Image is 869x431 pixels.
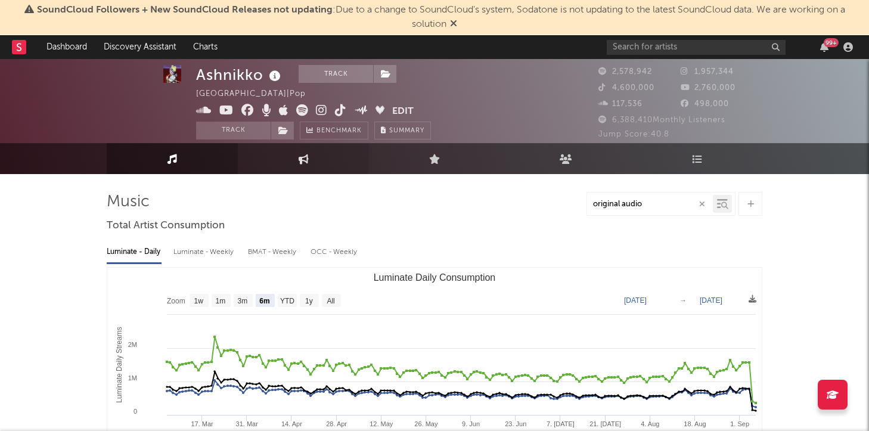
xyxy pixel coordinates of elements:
button: Track [196,122,271,139]
span: Dismiss [450,20,457,29]
text: 28. Apr [326,420,347,427]
span: 2,578,942 [598,68,652,76]
button: Summary [374,122,431,139]
text: Zoom [167,297,185,305]
span: SoundCloud Followers + New SoundCloud Releases not updating [37,5,333,15]
text: 7. [DATE] [547,420,575,427]
text: 17. Mar [191,420,213,427]
button: 99+ [820,42,828,52]
text: 1M [128,374,137,382]
span: 4,600,000 [598,84,654,92]
text: 4. Aug [641,420,659,427]
span: 2,760,000 [681,84,735,92]
text: 0 [134,408,137,415]
div: Ashnikko [196,65,284,85]
text: 9. Jun [462,420,480,427]
text: [DATE] [700,296,722,305]
text: All [327,297,334,305]
span: Benchmark [316,124,362,138]
span: 1,957,344 [681,68,734,76]
button: Edit [392,104,414,119]
text: 14. Apr [281,420,302,427]
text: 31. Mar [236,420,259,427]
span: 6,388,410 Monthly Listeners [598,116,725,124]
div: OCC - Weekly [311,242,358,262]
a: Benchmark [300,122,368,139]
text: 1y [305,297,313,305]
text: 3m [238,297,248,305]
text: 12. May [370,420,393,427]
text: → [679,296,687,305]
text: 6m [259,297,269,305]
text: 1m [216,297,226,305]
div: BMAT - Weekly [248,242,299,262]
text: Luminate Daily Consumption [374,272,496,283]
div: [GEOGRAPHIC_DATA] | Pop [196,87,319,101]
a: Discovery Assistant [95,35,185,59]
div: 99 + [824,38,839,47]
text: 23. Jun [505,420,526,427]
div: Luminate - Weekly [173,242,236,262]
span: Total Artist Consumption [107,219,225,233]
div: Luminate - Daily [107,242,162,262]
a: Dashboard [38,35,95,59]
input: Search for artists [607,40,786,55]
text: 1w [194,297,204,305]
span: 117,536 [598,100,643,108]
text: 26. May [414,420,438,427]
text: 2M [128,341,137,348]
text: 1. Sep [730,420,749,427]
span: 498,000 [681,100,729,108]
text: YTD [280,297,294,305]
text: 21. [DATE] [589,420,621,427]
button: Track [299,65,373,83]
span: Jump Score: 40.8 [598,131,669,138]
text: [DATE] [624,296,647,305]
input: Search by song name or URL [587,200,713,209]
a: Charts [185,35,226,59]
span: : Due to a change to SoundCloud's system, Sodatone is not updating to the latest SoundCloud data.... [37,5,845,29]
span: Summary [389,128,424,134]
text: 18. Aug [684,420,706,427]
text: Luminate Daily Streams [115,327,123,402]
